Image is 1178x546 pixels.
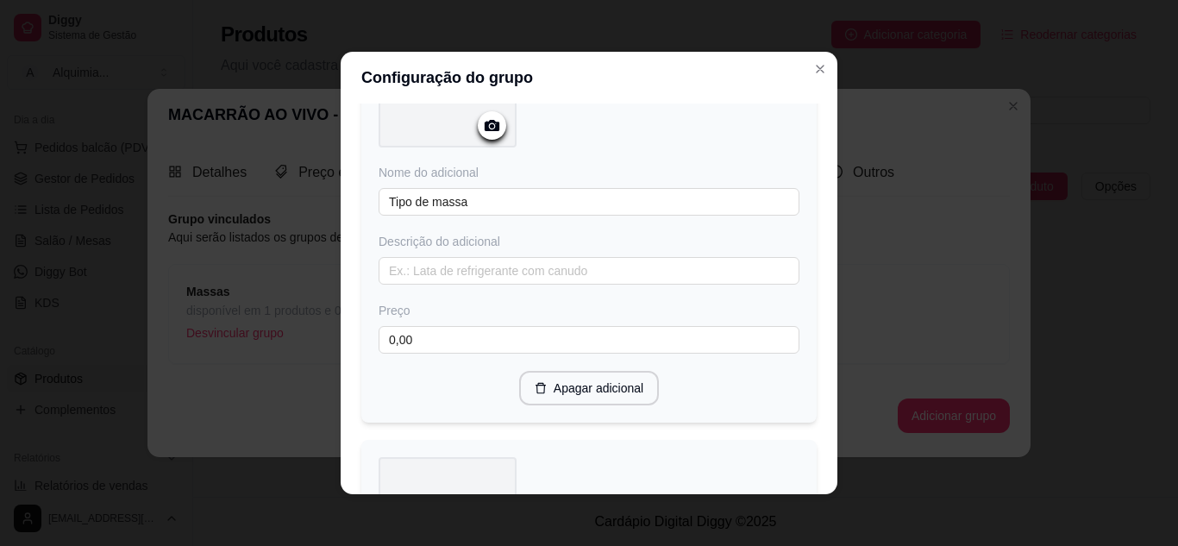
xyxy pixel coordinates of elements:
div: Preço [379,302,799,319]
button: Close [806,55,834,83]
div: Nome do adicional [379,164,799,181]
input: Ex.: Lata de refrigerante com canudo [379,257,799,285]
input: Ex.: Coca-cola 350ml [379,188,799,216]
span: delete [535,382,547,394]
header: Configuração do grupo [341,52,837,104]
div: Descrição do adicional [379,233,799,250]
button: deleteApagar adicional [519,371,659,405]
